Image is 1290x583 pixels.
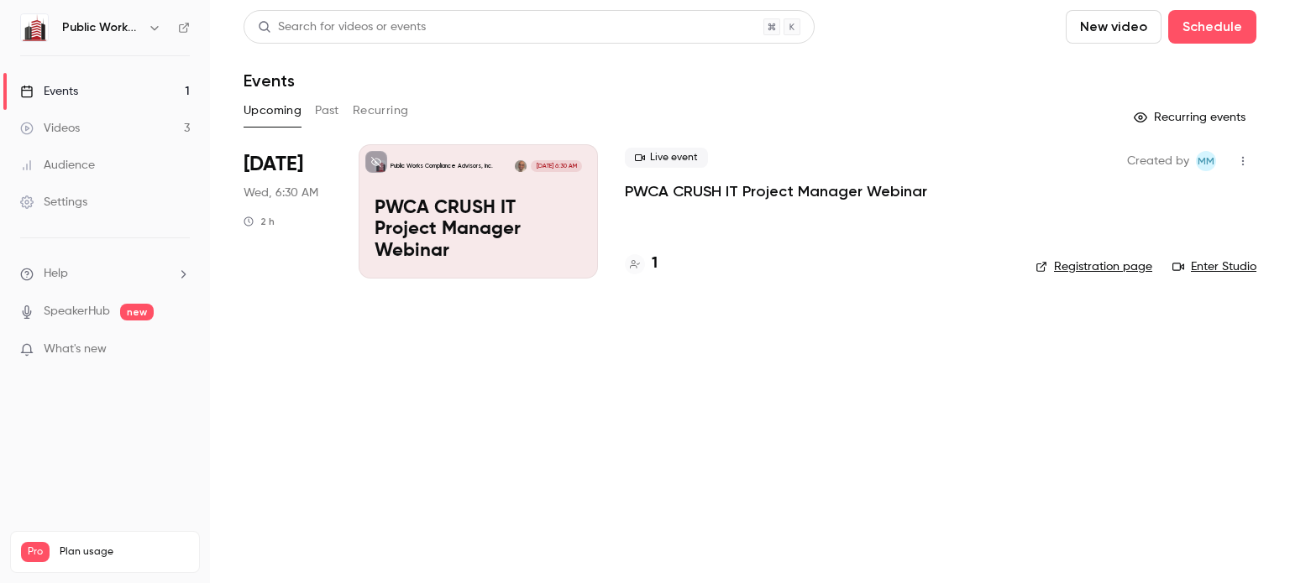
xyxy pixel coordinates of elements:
a: SpeakerHub [44,303,110,320]
span: Plan usage [60,545,189,559]
h4: 1 [652,252,658,275]
span: [DATE] 6:30 AM [531,160,581,172]
h6: Public Works Compliance Advisors, Inc. [62,19,141,36]
img: Ken McCoy [515,160,527,172]
img: Public Works Compliance Advisors, Inc. [21,14,48,41]
a: PWCA CRUSH IT Project Manager Webinar [625,181,927,201]
span: Help [44,265,68,283]
span: new [120,304,154,320]
div: Search for videos or events [258,18,426,36]
button: New video [1066,10,1162,44]
div: 2 h [244,215,275,228]
a: Registration page [1036,258,1152,275]
span: Pro [21,542,50,562]
div: Oct 8 Wed, 6:30 AM (America/Los Angeles) [244,144,332,278]
p: Public Works Compliance Advisors, Inc. [391,162,493,170]
span: MM [1198,151,1214,171]
a: Enter Studio [1172,258,1256,275]
span: Live event [625,148,708,168]
span: Wed, 6:30 AM [244,185,318,201]
p: PWCA CRUSH IT Project Manager Webinar [375,198,582,263]
span: Michael McCoy [1196,151,1216,171]
iframe: Noticeable Trigger [170,342,190,357]
button: Recurring [353,97,409,124]
div: Events [20,83,78,100]
button: Upcoming [244,97,302,124]
button: Recurring events [1126,104,1256,131]
a: PWCA CRUSH IT Project Manager WebinarPublic Works Compliance Advisors, Inc.Ken McCoy[DATE] 6:30 A... [359,144,598,278]
span: What's new [44,341,107,358]
span: Created by [1127,151,1189,171]
a: 1 [625,252,658,275]
button: Schedule [1168,10,1256,44]
div: Audience [20,157,95,174]
div: Settings [20,194,87,211]
div: Videos [20,120,80,137]
h1: Events [244,70,295,91]
button: Past [315,97,339,124]
span: [DATE] [244,151,303,178]
li: help-dropdown-opener [20,265,190,283]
